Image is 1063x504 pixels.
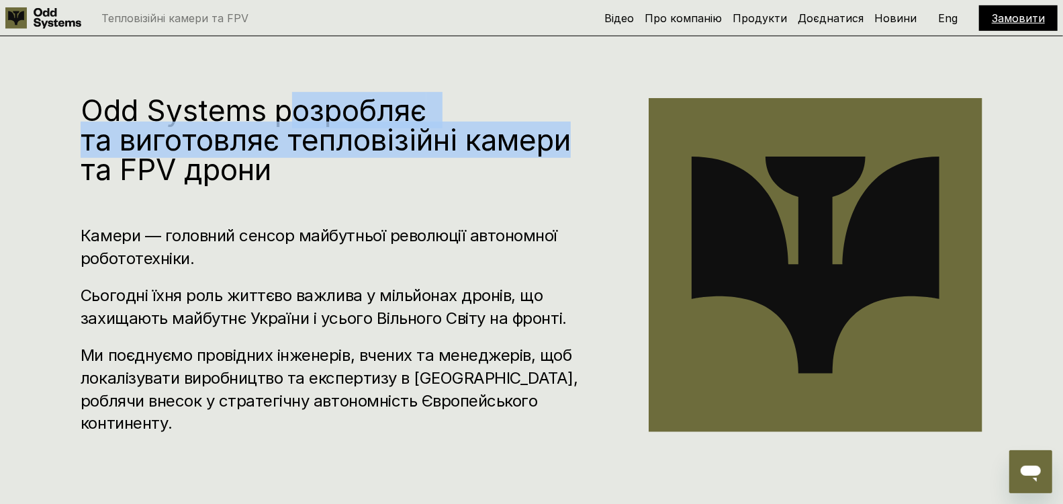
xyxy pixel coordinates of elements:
a: Відео [604,11,634,25]
h3: Камери — головний сенсор майбутньої революції автономної робототехніки. [81,224,608,269]
a: Доєднатися [798,11,864,25]
iframe: Button to launch messaging window, conversation in progress [1009,450,1052,493]
h1: Odd Systems розробляє та виготовляє тепловізійні камери та FPV дрони [81,95,608,184]
h3: Сьогодні їхня роль життєво важлива у мільйонах дронів, що захищають майбутнє України і усього Віл... [81,284,608,329]
a: Продукти [733,11,787,25]
p: Тепловізійні камери та FPV [101,13,248,24]
p: Eng [939,13,958,24]
h3: Ми поєднуємо провідних інженерів, вчених та менеджерів, щоб локалізувати виробництво та експертиз... [81,344,608,434]
a: Новини [874,11,917,25]
a: Про компанію [645,11,722,25]
a: Замовити [992,11,1045,25]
